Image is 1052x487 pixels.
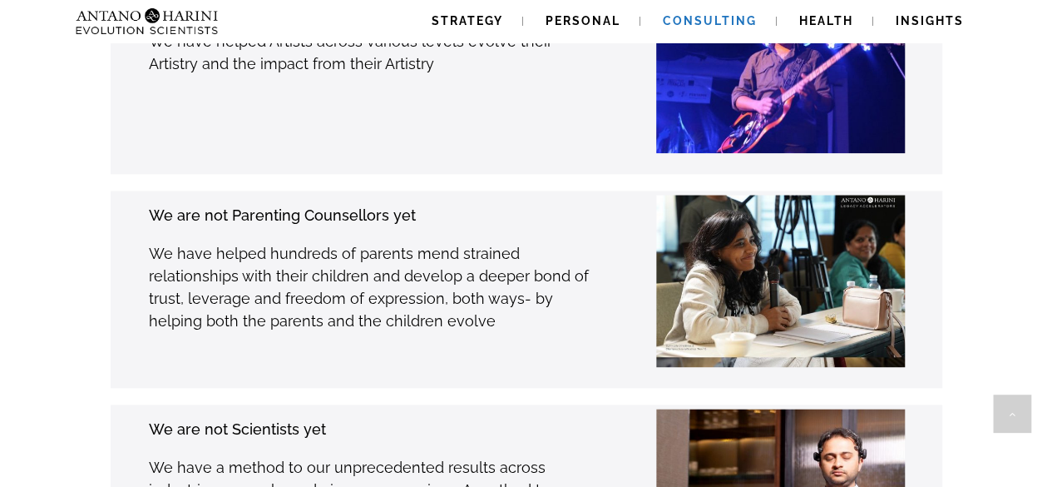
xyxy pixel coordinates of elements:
[432,14,503,27] span: Strategy
[656,195,915,367] img: Dr-Smita
[799,14,853,27] span: Health
[896,14,964,27] span: Insights
[546,14,620,27] span: Personal
[149,206,416,224] strong: We are not Parenting Counsellors yet
[149,242,604,332] p: We have helped hundreds of parents mend strained relationships with their children and develop a ...
[149,30,604,75] p: We have helped Artists across various levels evolve their Artistry and the impact from their Arti...
[149,420,326,438] strong: We are not Scientists yet
[663,14,757,27] span: Consulting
